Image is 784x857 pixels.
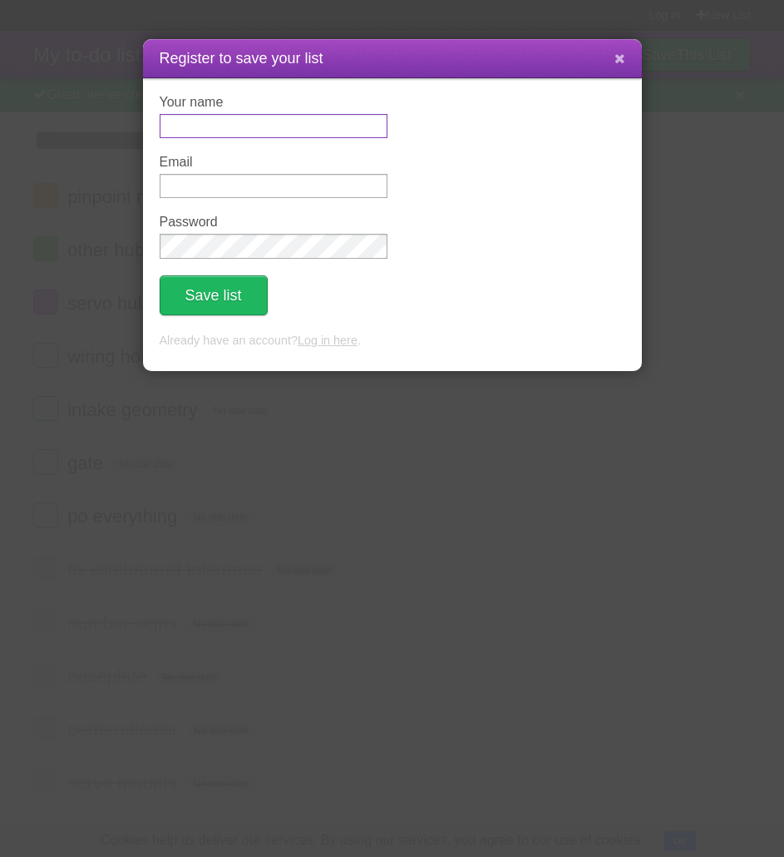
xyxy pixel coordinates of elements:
[160,332,625,350] p: Already have an account? .
[160,275,268,315] button: Save list
[160,155,387,170] label: Email
[160,47,625,70] h1: Register to save your list
[298,334,357,347] a: Log in here
[160,95,387,110] label: Your name
[160,215,387,230] label: Password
